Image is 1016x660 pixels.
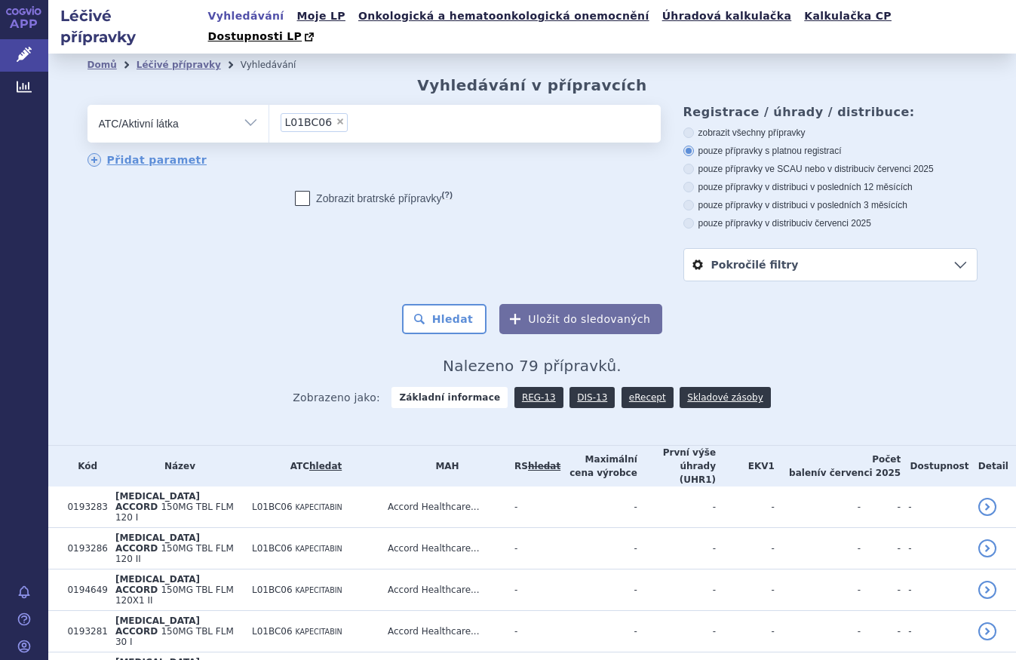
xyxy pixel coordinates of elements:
[683,199,978,211] label: pouze přípravky v distribuci v posledních 3 měsících
[637,446,716,487] th: První výše úhrady (UHR1)
[293,6,350,26] a: Moje LP
[901,487,971,528] td: -
[380,446,507,487] th: MAH
[252,502,293,512] span: L01BC06
[716,569,775,611] td: -
[775,611,861,652] td: -
[87,153,207,167] a: Přidat parametr
[775,446,901,487] th: Počet balení
[901,611,971,652] td: -
[295,503,342,511] span: KAPECITABIN
[775,569,861,611] td: -
[115,533,200,554] span: [MEDICAL_DATA] ACCORD
[775,528,861,569] td: -
[252,626,293,637] span: L01BC06
[380,528,507,569] td: Accord Healthcare...
[569,387,615,408] a: DIS-13
[716,611,775,652] td: -
[252,585,293,595] span: L01BC06
[60,528,107,569] td: 0193286
[48,5,204,48] h2: Léčivé přípravky
[60,569,107,611] td: 0194649
[683,181,978,193] label: pouze přípravky v distribuci v posledních 12 měsících
[637,528,716,569] td: -
[684,249,977,281] a: Pokročilé filtry
[204,6,289,26] a: Vyhledávání
[60,611,107,652] td: 0193281
[443,357,622,375] span: Nalezeno 79 přípravků.
[861,528,901,569] td: -
[115,491,200,512] span: [MEDICAL_DATA] ACCORD
[637,487,716,528] td: -
[528,461,560,471] del: hledat
[115,574,200,595] span: [MEDICAL_DATA] ACCORD
[808,218,871,229] span: v červenci 2025
[978,581,996,599] a: detail
[115,543,234,564] span: 150MG TBL FLM 120 II
[391,387,508,408] strong: Základní informace
[60,446,107,487] th: Kód
[309,461,342,471] a: hledat
[683,127,978,139] label: zobrazit všechny přípravky
[208,30,302,42] span: Dostupnosti LP
[295,586,342,594] span: KAPECITABIN
[204,26,322,48] a: Dostupnosti LP
[870,164,934,174] span: v červenci 2025
[800,6,896,26] a: Kalkulačka CP
[658,6,797,26] a: Úhradová kalkulačka
[680,387,770,408] a: Skladové zásoby
[293,387,380,408] span: Zobrazeno jako:
[87,60,117,70] a: Domů
[683,145,978,157] label: pouze přípravky s platnou registrací
[244,446,380,487] th: ATC
[637,569,716,611] td: -
[560,611,637,652] td: -
[295,545,342,553] span: KAPECITABIN
[716,528,775,569] td: -
[115,585,234,606] span: 150MG TBL FLM 120X1 II
[241,54,316,76] li: Vyhledávání
[295,191,453,206] label: Zobrazit bratrské přípravky
[108,446,244,487] th: Název
[978,622,996,640] a: detail
[683,105,978,119] h3: Registrace / úhrady / distribuce:
[560,446,637,487] th: Maximální cena výrobce
[861,487,901,528] td: -
[901,528,971,569] td: -
[901,569,971,611] td: -
[861,569,901,611] td: -
[380,569,507,611] td: Accord Healthcare...
[861,611,901,652] td: -
[354,6,654,26] a: Onkologická a hematoonkologická onemocnění
[528,461,560,471] a: vyhledávání neobsahuje žádnou platnou referenční skupinu
[60,487,107,528] td: 0193283
[978,498,996,516] a: detail
[978,539,996,557] a: detail
[971,446,1016,487] th: Detail
[137,60,221,70] a: Léčivé přípravky
[380,487,507,528] td: Accord Healthcare...
[252,543,293,554] span: L01BC06
[499,304,662,334] button: Uložit do sledovaných
[380,611,507,652] td: Accord Healthcare...
[622,387,674,408] a: eRecept
[507,446,560,487] th: RS
[560,528,637,569] td: -
[402,304,487,334] button: Hledat
[507,487,560,528] td: -
[336,117,345,126] span: ×
[775,487,861,528] td: -
[115,615,200,637] span: [MEDICAL_DATA] ACCORD
[560,487,637,528] td: -
[507,569,560,611] td: -
[901,446,971,487] th: Dostupnost
[683,163,978,175] label: pouze přípravky ve SCAU nebo v distribuci
[115,502,234,523] span: 150MG TBL FLM 120 I
[821,468,901,478] span: v červenci 2025
[507,528,560,569] td: -
[295,628,342,636] span: KAPECITABIN
[442,190,453,200] abbr: (?)
[285,117,333,127] span: L01BC06
[115,626,234,647] span: 150MG TBL FLM 30 I
[637,611,716,652] td: -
